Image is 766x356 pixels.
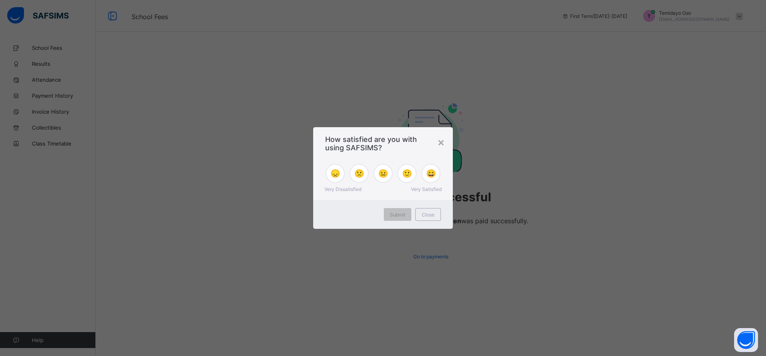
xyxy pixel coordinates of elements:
span: How satisfied are you with using SAFSIMS? [325,135,441,152]
span: Very Dissatisfied [324,186,361,192]
div: × [437,135,445,149]
span: 😞 [330,169,340,178]
span: 🙁 [354,169,364,178]
span: 😐 [378,169,388,178]
button: Open asap [734,328,758,352]
span: Very Satisfied [411,186,442,192]
span: Submit [390,212,405,218]
span: 🙂 [402,169,412,178]
span: Close [422,212,434,218]
span: 😄 [426,169,436,178]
